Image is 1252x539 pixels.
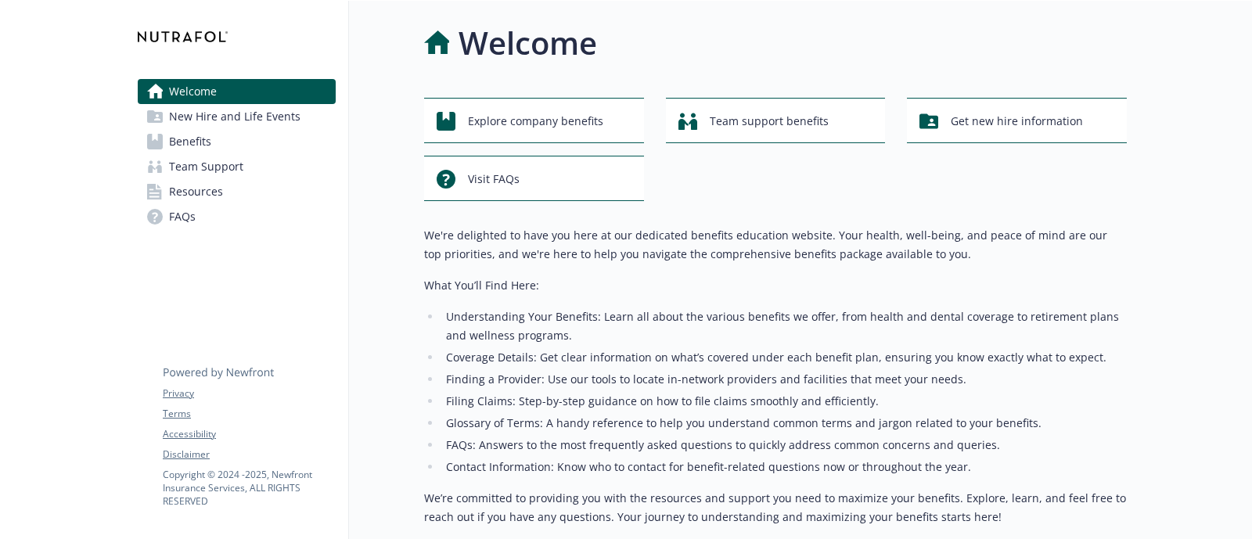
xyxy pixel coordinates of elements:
span: New Hire and Life Events [169,104,300,129]
p: We're delighted to have you here at our dedicated benefits education website. Your health, well-b... [424,226,1127,264]
li: Filing Claims: Step-by-step guidance on how to file claims smoothly and efficiently. [441,392,1127,411]
button: Visit FAQs [424,156,644,201]
span: Team support benefits [710,106,829,136]
a: Benefits [138,129,336,154]
span: Welcome [169,79,217,104]
a: Accessibility [163,427,335,441]
p: What You’ll Find Here: [424,276,1127,295]
p: Copyright © 2024 - 2025 , Newfront Insurance Services, ALL RIGHTS RESERVED [163,468,335,508]
button: Team support benefits [666,98,886,143]
span: FAQs [169,204,196,229]
li: Contact Information: Know who to contact for benefit-related questions now or throughout the year. [441,458,1127,476]
li: Finding a Provider: Use our tools to locate in-network providers and facilities that meet your ne... [441,370,1127,389]
li: Understanding Your Benefits: Learn all about the various benefits we offer, from health and denta... [441,307,1127,345]
span: Benefits [169,129,211,154]
a: Welcome [138,79,336,104]
li: FAQs: Answers to the most frequently asked questions to quickly address common concerns and queries. [441,436,1127,455]
span: Get new hire information [951,106,1083,136]
button: Explore company benefits [424,98,644,143]
button: Get new hire information [907,98,1127,143]
a: Resources [138,179,336,204]
li: Glossary of Terms: A handy reference to help you understand common terms and jargon related to yo... [441,414,1127,433]
span: Resources [169,179,223,204]
span: Visit FAQs [468,164,520,194]
a: Team Support [138,154,336,179]
a: Privacy [163,386,335,401]
span: Explore company benefits [468,106,603,136]
a: FAQs [138,204,336,229]
li: Coverage Details: Get clear information on what’s covered under each benefit plan, ensuring you k... [441,348,1127,367]
span: Team Support [169,154,243,179]
a: Disclaimer [163,447,335,462]
h1: Welcome [459,20,597,66]
a: New Hire and Life Events [138,104,336,129]
a: Terms [163,407,335,421]
p: We’re committed to providing you with the resources and support you need to maximize your benefit... [424,489,1127,526]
